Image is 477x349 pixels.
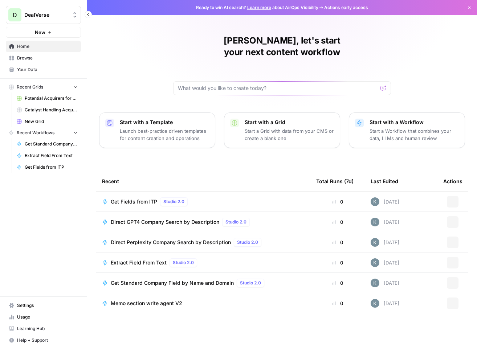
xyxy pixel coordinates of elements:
span: Help + Support [17,337,78,344]
div: [DATE] [371,238,399,247]
div: [DATE] [371,197,399,206]
button: Start with a WorkflowStart a Workflow that combines your data, LLMs and human review [349,112,465,148]
div: 0 [316,239,359,246]
a: Direct Perplexity Company Search by DescriptionStudio 2.0 [102,238,305,247]
img: vfogp4eyxztbfdc8lolhmznz68f4 [371,299,379,308]
a: Extract Field From Text [13,150,81,161]
span: Get Standard Company Field by Name and Domain [111,279,234,287]
span: Studio 2.0 [225,219,246,225]
input: What would you like to create today? [178,85,378,92]
a: Learning Hub [6,323,81,334]
span: Usage [17,314,78,320]
img: vfogp4eyxztbfdc8lolhmznz68f4 [371,279,379,287]
img: vfogp4eyxztbfdc8lolhmznz68f4 [371,258,379,267]
span: Get Standard Company Field by Name and Domain [25,141,78,147]
div: [DATE] [371,258,399,267]
a: Memo section write agent V2 [102,300,305,307]
a: Get Standard Company Field by Name and DomainStudio 2.0 [102,279,305,287]
button: Help + Support [6,334,81,346]
span: Actions early access [324,4,368,11]
a: Usage [6,311,81,323]
span: Potential Acquirers for Deep Instinct [25,95,78,102]
span: Studio 2.0 [240,280,261,286]
button: Start with a TemplateLaunch best-practice driven templates for content creation and operations [99,112,215,148]
span: New [35,29,45,36]
a: Settings [6,300,81,311]
button: Start with a GridStart a Grid with data from your CMS or create a blank one [224,112,340,148]
p: Start a Workflow that combines your data, LLMs and human review [370,127,459,142]
span: Ready to win AI search? about AirOps Visibility [196,4,318,11]
span: Direct GPT4 Company Search by Description [111,218,219,226]
div: [DATE] [371,279,399,287]
a: Get Fields from ITPStudio 2.0 [102,197,305,206]
a: Extract Field From TextStudio 2.0 [102,258,305,267]
span: Direct Perplexity Company Search by Description [111,239,231,246]
a: Home [6,41,81,52]
span: Get Fields from ITP [111,198,157,205]
span: D [13,11,17,19]
img: vfogp4eyxztbfdc8lolhmznz68f4 [371,197,379,206]
span: Get Fields from ITP [25,164,78,171]
span: Studio 2.0 [237,239,258,246]
img: vfogp4eyxztbfdc8lolhmznz68f4 [371,238,379,247]
p: Start a Grid with data from your CMS or create a blank one [245,127,334,142]
a: Get Standard Company Field by Name and Domain [13,138,81,150]
h1: [PERSON_NAME], let's start your next content workflow [173,35,391,58]
div: 0 [316,218,359,226]
div: [DATE] [371,299,399,308]
button: Workspace: DealVerse [6,6,81,24]
img: vfogp4eyxztbfdc8lolhmznz68f4 [371,218,379,226]
button: Recent Workflows [6,127,81,138]
p: Start with a Template [120,119,209,126]
span: Memo section write agent V2 [111,300,182,307]
span: Studio 2.0 [173,259,194,266]
button: Recent Grids [6,82,81,93]
a: Get Fields from ITP [13,161,81,173]
span: Learning Hub [17,325,78,332]
span: Recent Workflows [17,130,54,136]
a: Catalyst Handling Acquisitions [13,104,81,116]
div: Recent [102,171,305,191]
span: Catalyst Handling Acquisitions [25,107,78,113]
div: 0 [316,279,359,287]
span: Extract Field From Text [111,259,167,266]
span: New Grid [25,118,78,125]
span: Settings [17,302,78,309]
div: Total Runs (7d) [316,171,354,191]
p: Start with a Workflow [370,119,459,126]
span: DealVerse [24,11,68,19]
div: Actions [443,171,462,191]
div: [DATE] [371,218,399,226]
span: Recent Grids [17,84,43,90]
a: Potential Acquirers for Deep Instinct [13,93,81,104]
a: Browse [6,52,81,64]
span: Studio 2.0 [163,198,184,205]
div: Last Edited [371,171,398,191]
span: Home [17,43,78,50]
span: Your Data [17,66,78,73]
a: Your Data [6,64,81,75]
div: 0 [316,198,359,205]
button: New [6,27,81,38]
div: 0 [316,300,359,307]
a: New Grid [13,116,81,127]
p: Start with a Grid [245,119,334,126]
a: Learn more [247,5,271,10]
a: Direct GPT4 Company Search by DescriptionStudio 2.0 [102,218,305,226]
span: Extract Field From Text [25,152,78,159]
span: Browse [17,55,78,61]
div: 0 [316,259,359,266]
p: Launch best-practice driven templates for content creation and operations [120,127,209,142]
